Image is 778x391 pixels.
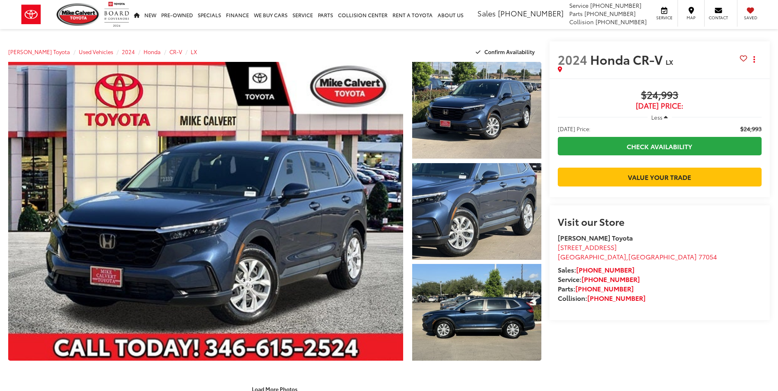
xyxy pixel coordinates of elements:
[122,48,135,55] a: 2024
[575,284,634,293] a: [PHONE_NUMBER]
[4,60,407,362] img: 2024 Honda CR-V LX
[753,56,755,63] span: dropdown dots
[498,8,564,18] span: [PHONE_NUMBER]
[655,15,673,20] span: Service
[590,50,666,68] span: Honda CR-V
[628,252,697,261] span: [GEOGRAPHIC_DATA]
[558,293,646,302] strong: Collision:
[484,48,535,55] span: Confirm Availability
[412,163,541,260] a: Expand Photo 2
[191,48,197,55] a: LX
[709,15,728,20] span: Contact
[651,114,662,121] span: Less
[569,18,594,26] span: Collision
[558,274,640,284] strong: Service:
[569,9,583,18] span: Parts
[558,125,591,133] span: [DATE] Price:
[412,264,541,361] a: Expand Photo 3
[587,293,646,302] a: [PHONE_NUMBER]
[558,284,634,293] strong: Parts:
[740,125,762,133] span: $24,993
[412,62,541,159] a: Expand Photo 1
[558,102,762,110] span: [DATE] Price:
[558,252,717,261] span: ,
[8,62,403,361] a: Expand Photo 0
[747,52,762,66] button: Actions
[666,57,673,66] span: LX
[558,242,717,261] a: [STREET_ADDRESS] [GEOGRAPHIC_DATA],[GEOGRAPHIC_DATA] 77054
[558,233,633,242] strong: [PERSON_NAME] Toyota
[411,61,543,159] img: 2024 Honda CR-V LX
[576,265,634,274] a: [PHONE_NUMBER]
[8,48,70,55] a: [PERSON_NAME] Toyota
[569,1,589,9] span: Service
[741,15,760,20] span: Saved
[79,48,113,55] a: Used Vehicles
[471,45,541,59] button: Confirm Availability
[477,8,496,18] span: Sales
[682,15,700,20] span: Map
[558,89,762,102] span: $24,993
[57,3,100,26] img: Mike Calvert Toyota
[584,9,636,18] span: [PHONE_NUMBER]
[558,216,762,227] h2: Visit our Store
[558,50,587,68] span: 2024
[558,265,634,274] strong: Sales:
[595,18,647,26] span: [PHONE_NUMBER]
[411,263,543,362] img: 2024 Honda CR-V LX
[558,242,617,252] span: [STREET_ADDRESS]
[411,162,543,261] img: 2024 Honda CR-V LX
[648,110,672,125] button: Less
[590,1,641,9] span: [PHONE_NUMBER]
[698,252,717,261] span: 77054
[169,48,182,55] a: CR-V
[558,168,762,186] a: Value Your Trade
[558,252,626,261] span: [GEOGRAPHIC_DATA]
[582,274,640,284] a: [PHONE_NUMBER]
[558,137,762,155] a: Check Availability
[144,48,161,55] a: Honda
